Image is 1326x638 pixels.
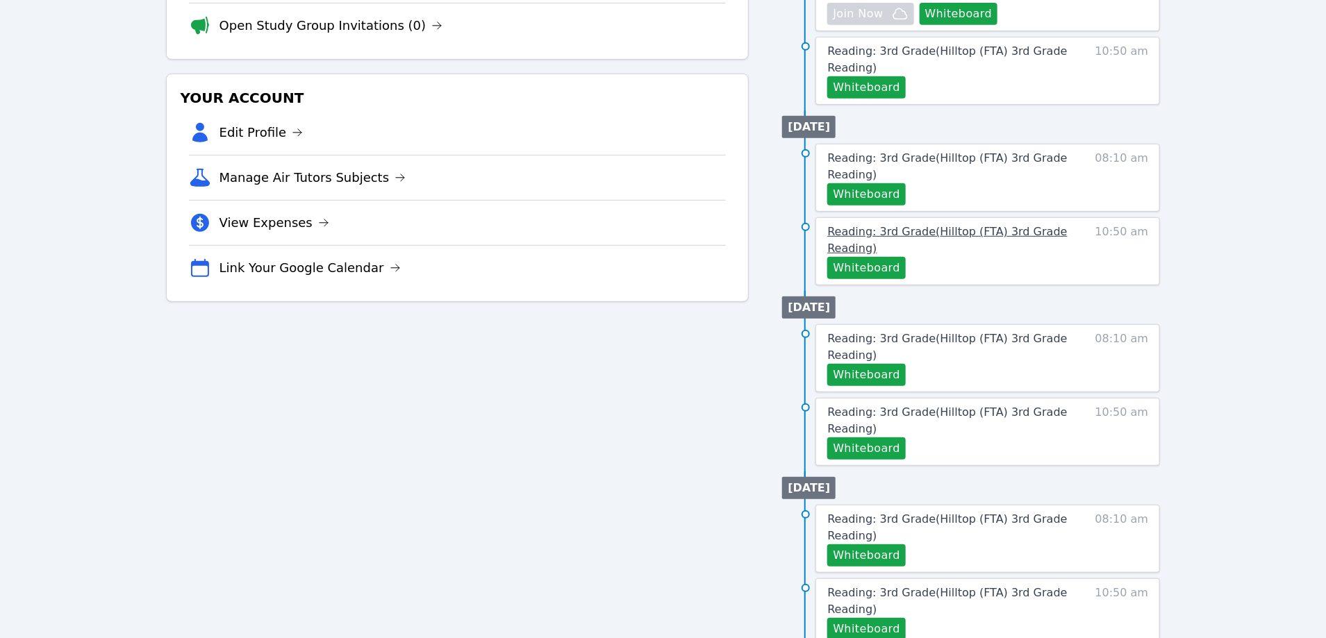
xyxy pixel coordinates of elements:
a: Reading: 3rd Grade(Hilltop (FTA) 3rd Grade Reading) [827,224,1068,257]
a: Edit Profile [219,123,304,142]
span: Reading: 3rd Grade ( Hilltop (FTA) 3rd Grade Reading ) [827,512,1067,542]
span: Join Now [833,6,883,22]
button: Whiteboard [827,257,906,279]
span: Reading: 3rd Grade ( Hilltop (FTA) 3rd Grade Reading ) [827,44,1067,74]
h3: Your Account [178,85,738,110]
a: Reading: 3rd Grade(Hilltop (FTA) 3rd Grade Reading) [827,511,1068,544]
span: Reading: 3rd Grade ( Hilltop (FTA) 3rd Grade Reading ) [827,586,1067,616]
button: Whiteboard [827,364,906,386]
li: [DATE] [782,116,836,138]
button: Whiteboard [827,437,906,460]
button: Whiteboard [827,183,906,205]
a: Manage Air Tutors Subjects [219,168,406,187]
a: Reading: 3rd Grade(Hilltop (FTA) 3rd Grade Reading) [827,43,1068,76]
li: [DATE] [782,296,836,319]
span: 08:10 am [1095,150,1149,205]
span: Reading: 3rd Grade ( Hilltop (FTA) 3rd Grade Reading ) [827,151,1067,181]
span: Reading: 3rd Grade ( Hilltop (FTA) 3rd Grade Reading ) [827,332,1067,362]
button: Join Now [827,3,913,25]
a: Reading: 3rd Grade(Hilltop (FTA) 3rd Grade Reading) [827,404,1068,437]
a: Reading: 3rd Grade(Hilltop (FTA) 3rd Grade Reading) [827,585,1068,618]
a: Reading: 3rd Grade(Hilltop (FTA) 3rd Grade Reading) [827,330,1068,364]
a: Link Your Google Calendar [219,258,401,278]
a: Reading: 3rd Grade(Hilltop (FTA) 3rd Grade Reading) [827,150,1068,183]
li: [DATE] [782,477,836,499]
button: Whiteboard [920,3,998,25]
span: 10:50 am [1095,404,1149,460]
button: Whiteboard [827,76,906,99]
span: 10:50 am [1095,43,1149,99]
span: Reading: 3rd Grade ( Hilltop (FTA) 3rd Grade Reading ) [827,225,1067,255]
span: Reading: 3rd Grade ( Hilltop (FTA) 3rd Grade Reading ) [827,405,1067,435]
span: 08:10 am [1095,330,1149,386]
a: Open Study Group Invitations (0) [219,16,443,35]
span: 08:10 am [1095,511,1149,566]
span: 10:50 am [1095,224,1149,279]
button: Whiteboard [827,544,906,566]
a: View Expenses [219,213,329,233]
